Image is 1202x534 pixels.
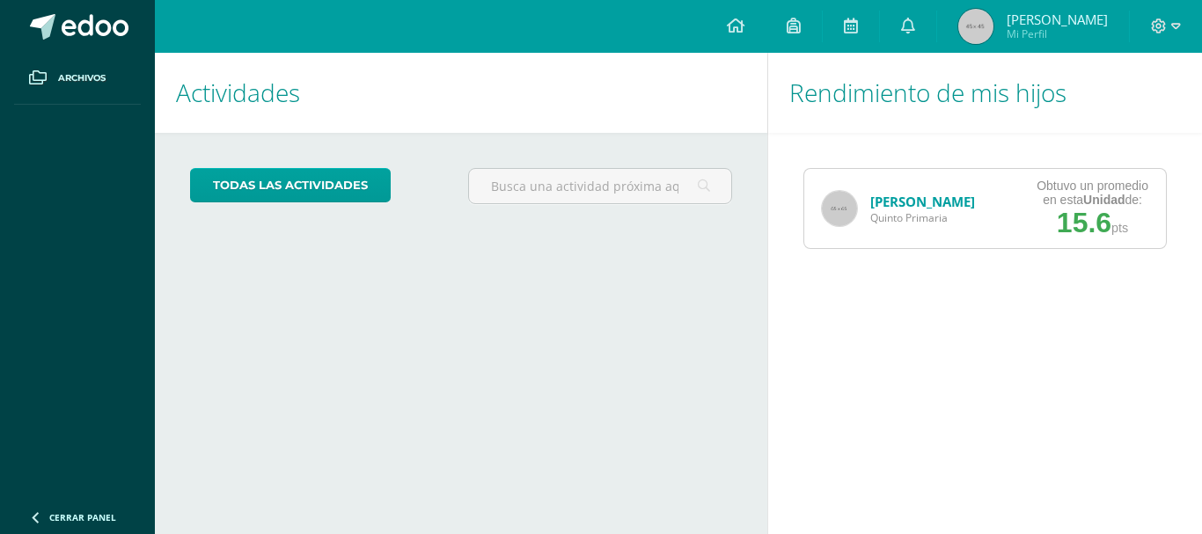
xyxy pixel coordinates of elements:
[190,168,391,202] a: todas las Actividades
[1037,179,1148,207] div: Obtuvo un promedio en esta de:
[1057,207,1111,238] span: 15.6
[958,9,993,44] img: 45x45
[14,53,141,105] a: Archivos
[469,169,731,203] input: Busca una actividad próxima aquí...
[176,53,746,133] h1: Actividades
[49,511,116,523] span: Cerrar panel
[1083,193,1125,207] strong: Unidad
[870,193,975,210] a: [PERSON_NAME]
[822,191,857,226] img: 65x65
[1111,221,1128,235] span: pts
[870,210,975,225] span: Quinto Primaria
[58,71,106,85] span: Archivos
[789,53,1182,133] h1: Rendimiento de mis hijos
[1007,26,1108,41] span: Mi Perfil
[1007,11,1108,28] span: [PERSON_NAME]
